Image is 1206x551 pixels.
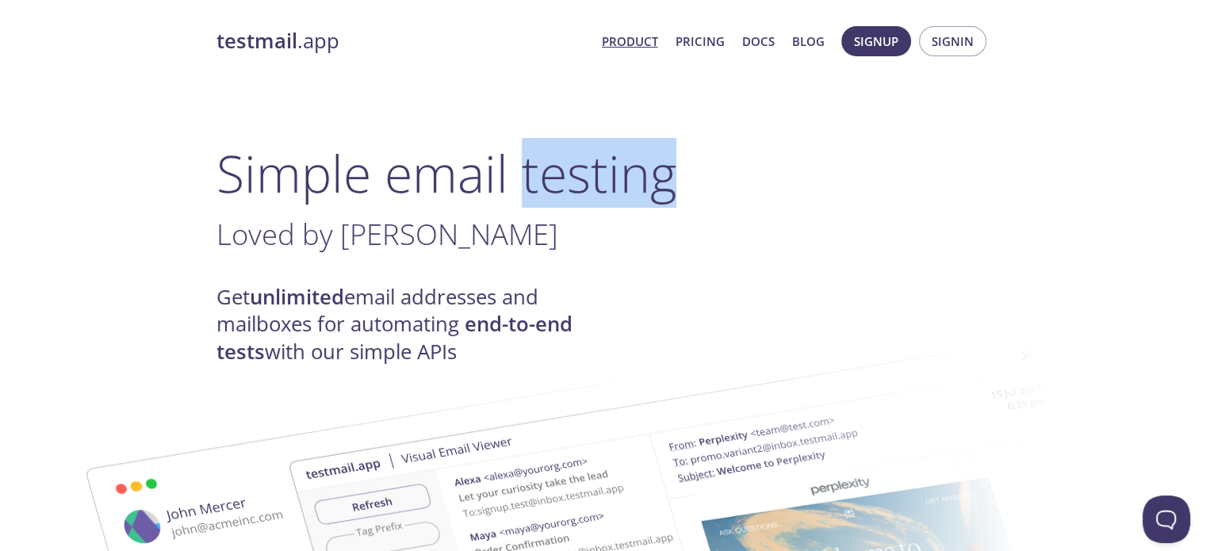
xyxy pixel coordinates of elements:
[216,28,589,55] a: testmail.app
[841,26,911,56] button: Signup
[1143,496,1190,543] iframe: Help Scout Beacon - Open
[216,310,572,365] strong: end-to-end tests
[216,284,603,365] h4: Get email addresses and mailboxes for automating with our simple APIs
[602,31,658,52] a: Product
[742,31,775,52] a: Docs
[250,283,344,311] strong: unlimited
[216,143,990,204] h1: Simple email testing
[854,31,898,52] span: Signup
[676,31,725,52] a: Pricing
[216,214,558,254] span: Loved by [PERSON_NAME]
[919,26,986,56] button: Signin
[932,31,974,52] span: Signin
[216,27,297,55] strong: testmail
[792,31,825,52] a: Blog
